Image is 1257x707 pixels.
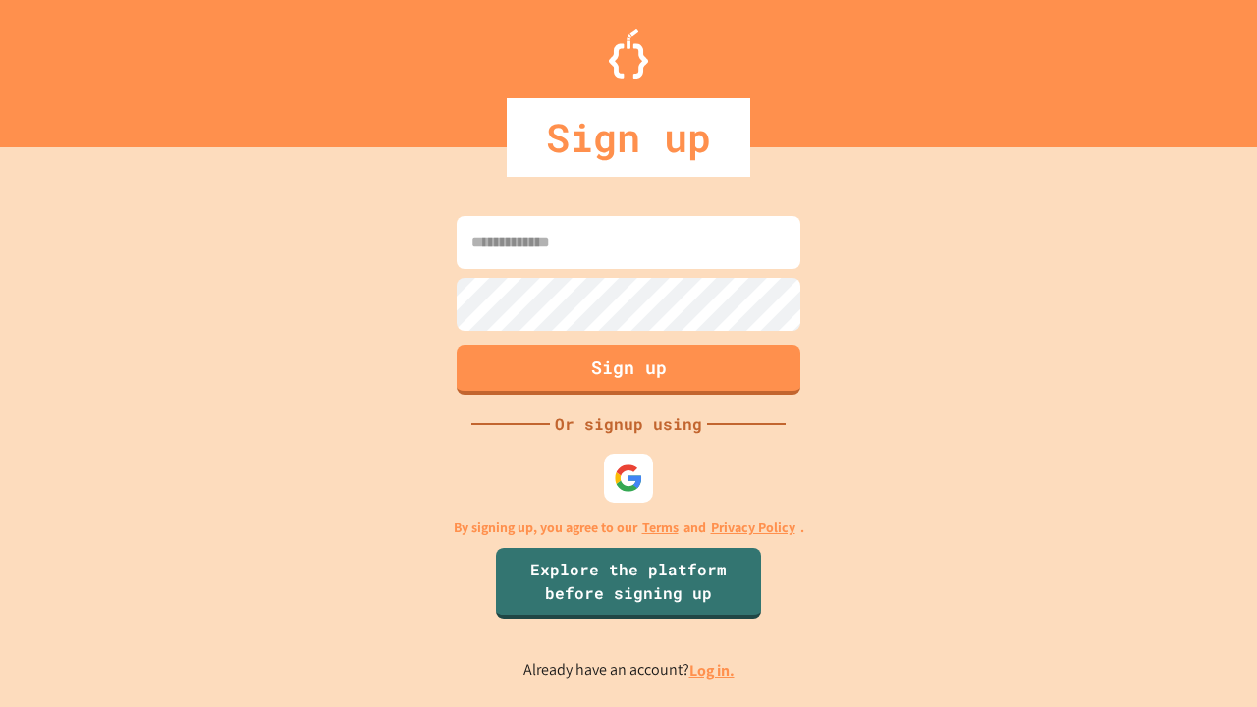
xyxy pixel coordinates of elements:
[496,548,761,619] a: Explore the platform before signing up
[507,98,750,177] div: Sign up
[550,412,707,436] div: Or signup using
[711,517,795,538] a: Privacy Policy
[689,660,735,680] a: Log in.
[457,345,800,395] button: Sign up
[642,517,679,538] a: Terms
[523,658,735,682] p: Already have an account?
[609,29,648,79] img: Logo.svg
[614,463,643,493] img: google-icon.svg
[454,517,804,538] p: By signing up, you agree to our and .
